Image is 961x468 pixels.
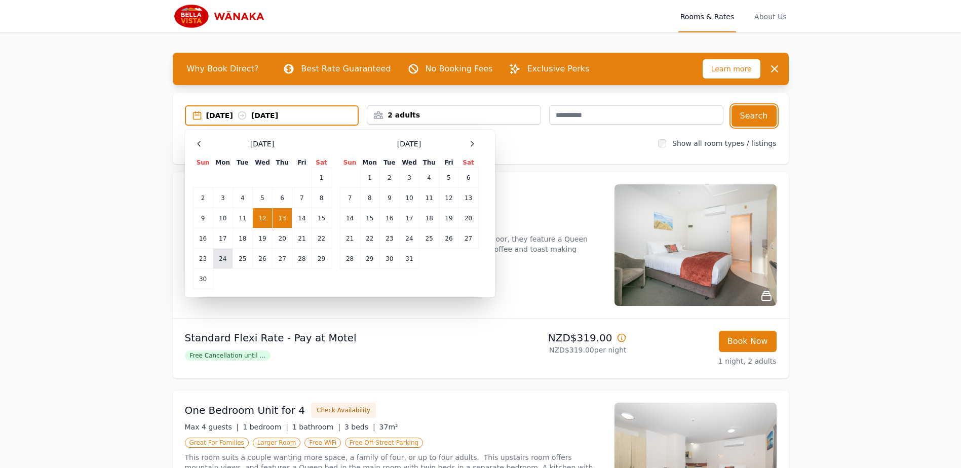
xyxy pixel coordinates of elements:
td: 25 [419,228,439,249]
th: Wed [252,158,272,168]
span: Learn more [703,59,760,79]
h3: One Bedroom Unit for 4 [185,403,305,417]
td: 15 [360,208,379,228]
td: 6 [273,188,292,208]
td: 22 [312,228,331,249]
td: 7 [340,188,360,208]
td: 6 [458,168,478,188]
td: 16 [379,208,399,228]
p: Best Rate Guaranteed [301,63,391,75]
span: Free WiFi [304,438,341,448]
td: 2 [193,188,213,208]
td: 7 [292,188,312,208]
th: Mon [360,158,379,168]
p: Exclusive Perks [527,63,589,75]
span: 37m² [379,423,398,431]
td: 16 [193,228,213,249]
td: 1 [360,168,379,188]
td: 29 [360,249,379,269]
p: 1 night, 2 adults [635,356,777,366]
button: Search [732,105,777,127]
td: 10 [399,188,419,208]
span: Larger Room [253,438,301,448]
td: 5 [439,168,458,188]
span: 1 bathroom | [292,423,340,431]
td: 24 [213,249,233,269]
p: NZD$319.00 per night [485,345,627,355]
td: 30 [379,249,399,269]
th: Sat [458,158,478,168]
td: 17 [213,228,233,249]
span: 3 beds | [344,423,375,431]
td: 15 [312,208,331,228]
p: Standard Flexi Rate - Pay at Motel [185,331,477,345]
th: Tue [233,158,252,168]
span: Max 4 guests | [185,423,239,431]
th: Thu [273,158,292,168]
td: 26 [439,228,458,249]
td: 13 [273,208,292,228]
p: NZD$319.00 [485,331,627,345]
td: 10 [213,208,233,228]
td: 21 [292,228,312,249]
span: [DATE] [397,139,421,149]
td: 20 [273,228,292,249]
th: Thu [419,158,439,168]
td: 14 [340,208,360,228]
td: 5 [252,188,272,208]
td: 19 [252,228,272,249]
th: Tue [379,158,399,168]
td: 4 [419,168,439,188]
td: 27 [273,249,292,269]
th: Sat [312,158,331,168]
td: 21 [340,228,360,249]
td: 4 [233,188,252,208]
th: Fri [439,158,458,168]
td: 14 [292,208,312,228]
td: 30 [193,269,213,289]
th: Mon [213,158,233,168]
td: 23 [379,228,399,249]
span: Free Off-Street Parking [345,438,423,448]
p: No Booking Fees [426,63,493,75]
td: 25 [233,249,252,269]
td: 8 [360,188,379,208]
td: 11 [419,188,439,208]
td: 28 [340,249,360,269]
td: 26 [252,249,272,269]
td: 17 [399,208,419,228]
td: 3 [399,168,419,188]
td: 11 [233,208,252,228]
td: 23 [193,249,213,269]
td: 1 [312,168,331,188]
button: Book Now [719,331,777,352]
span: 1 bedroom | [243,423,288,431]
span: Great For Families [185,438,249,448]
td: 20 [458,208,478,228]
td: 13 [458,188,478,208]
td: 28 [292,249,312,269]
td: 3 [213,188,233,208]
td: 18 [233,228,252,249]
td: 8 [312,188,331,208]
button: Check Availability [311,403,376,418]
th: Fri [292,158,312,168]
td: 19 [439,208,458,228]
td: 31 [399,249,419,269]
th: Wed [399,158,419,168]
div: 2 adults [367,110,541,120]
span: Free Cancellation until ... [185,350,271,361]
td: 18 [419,208,439,228]
th: Sun [340,158,360,168]
label: Show all room types / listings [672,139,776,147]
td: 2 [379,168,399,188]
img: Bella Vista Wanaka [173,4,270,28]
td: 12 [252,208,272,228]
span: [DATE] [250,139,274,149]
td: 27 [458,228,478,249]
td: 9 [379,188,399,208]
td: 12 [439,188,458,208]
div: [DATE] [DATE] [206,110,358,121]
th: Sun [193,158,213,168]
span: Why Book Direct? [179,59,267,79]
